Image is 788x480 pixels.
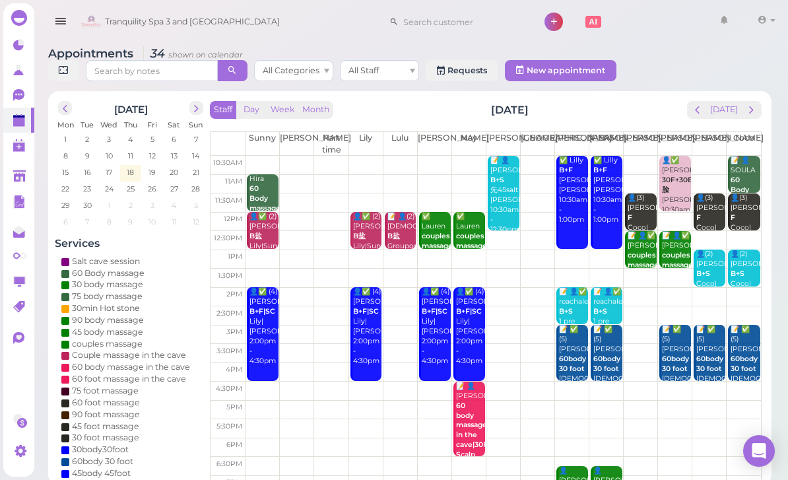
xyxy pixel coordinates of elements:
div: 👤✅ (4) [PERSON_NAME] Lily|[PERSON_NAME]|May|Sunny 2:00pm - 4:30pm [421,287,451,366]
span: 1 [106,199,112,211]
div: 📝 👤✅ [PERSON_NAME] Couple's massage [PERSON_NAME] |[PERSON_NAME] 12:30pm - 1:30pm [627,231,657,349]
button: next [741,101,762,119]
th: [PERSON_NAME] [486,132,520,156]
b: 60 Body massage [731,176,762,204]
b: 60body 30 foot [731,355,758,373]
div: 📝 ✅ (5) [PERSON_NAME] [DEMOGRAPHIC_DATA] Coco|[PERSON_NAME]|[PERSON_NAME] |[PERSON_NAME]|[PERSON_... [593,325,622,472]
div: 👤(3) [PERSON_NAME] Coco|[PERSON_NAME] |[PERSON_NAME] 11:30am - 12:30pm [730,193,760,292]
b: B+S [593,307,607,316]
div: Open Intercom Messenger [743,435,775,467]
span: 21 [191,166,201,178]
span: 2 [84,133,90,145]
th: [PERSON_NAME] [555,132,589,156]
b: couples massage [662,251,693,269]
span: 2:30pm [216,309,242,318]
b: 60 Body massage [249,184,280,213]
b: B+F [559,166,573,174]
b: B盐 [387,232,400,240]
span: 23 [82,183,92,195]
b: 60body 30 foot [559,355,586,373]
span: 12 [191,216,201,228]
span: 11 [170,216,178,228]
span: Wed [100,120,117,129]
span: 6pm [226,440,242,449]
input: Search customer [399,11,527,32]
b: B+F|SC [353,307,379,316]
b: F [731,213,735,222]
div: ✅ Lauren [PERSON_NAME]|May 12:00pm - 1:00pm [455,212,485,291]
span: 6 [170,133,178,145]
th: [PERSON_NAME] [589,132,624,156]
th: Coco [727,132,761,156]
b: B+S [731,269,744,278]
span: 28 [190,183,201,195]
div: 75 foot massage [72,385,139,397]
span: 29 [60,199,71,211]
h2: [DATE] [491,102,529,118]
b: B+S [490,176,504,184]
th: Part time [314,132,348,156]
span: Thu [124,120,137,129]
span: 3pm [226,327,242,336]
span: 12:30pm [214,234,242,242]
div: 60 Body massage [72,267,145,279]
a: Requests [426,60,498,81]
th: [PERSON_NAME] [280,132,314,156]
input: Search by notes [86,60,218,81]
span: 16 [82,166,92,178]
small: shown on calendar [168,50,243,59]
b: B盐 [353,232,366,240]
b: F [628,213,632,222]
b: F [696,213,701,222]
div: 📝 👤✅ [PERSON_NAME] Couple's massage [PERSON_NAME] |[PERSON_NAME] 12:30pm - 1:30pm [661,231,691,349]
span: 24 [104,183,115,195]
button: Month [298,101,333,119]
div: 60 foot massage [72,397,140,409]
div: 👤✅ (4) [PERSON_NAME] Lily|[PERSON_NAME]|May|Sunny 2:00pm - 4:30pm [352,287,382,366]
div: 👤✅ (4) [PERSON_NAME] Lily|[PERSON_NAME]|May|Sunny 2:00pm - 4:30pm [249,287,279,366]
div: 30 body massage [72,279,143,291]
div: 📝 👤(2) [DEMOGRAPHIC_DATA] Groupon 已经扫了 3/26 Lulu 12:00pm - 1:00pm [387,212,416,310]
span: New appointment [527,65,605,75]
span: 14 [191,150,201,162]
button: Week [267,101,299,119]
div: 👤(2) [PERSON_NAME] Coco|[PERSON_NAME] 1:00pm - 2:00pm [696,250,725,328]
div: 👤✅ (4) [PERSON_NAME] Lily|[PERSON_NAME]|May|Sunny 2:00pm - 4:30pm [455,287,485,366]
div: couples massage [72,338,143,350]
div: 👤✅ (2) [PERSON_NAME] Lily|Sunny 12:00pm - 1:00pm [352,212,382,281]
div: 75 body massage [72,291,143,302]
div: 45 foot massage [72,421,139,432]
div: 90 body massage [72,314,144,326]
b: couples massage [628,251,659,269]
span: 3 [106,133,112,145]
div: 📝 ✅ (5) [PERSON_NAME] [DEMOGRAPHIC_DATA] Coco|[PERSON_NAME]|[PERSON_NAME] |[PERSON_NAME]|[PERSON_... [558,325,588,472]
span: 25 [125,183,136,195]
th: Lily [348,132,383,156]
b: B+F|SC [422,307,447,316]
span: 4 [127,133,134,145]
span: 4pm [226,365,242,374]
div: 📝 ✅ (5) [PERSON_NAME] [DEMOGRAPHIC_DATA] Coco|[PERSON_NAME]|[PERSON_NAME] |[PERSON_NAME]|[PERSON_... [730,325,760,472]
span: 11 [127,150,135,162]
th: [PERSON_NAME] [692,132,727,156]
b: 60body 30 foot [696,355,723,373]
span: 8 [106,216,113,228]
span: 3 [149,199,156,211]
th: Sunny [246,132,280,156]
button: Staff [210,101,236,119]
span: 19 [147,166,157,178]
div: ✅ Lilly [PERSON_NAME]|[PERSON_NAME] 10:30am - 1:00pm [593,156,622,224]
span: 17 [104,166,114,178]
span: 12 [148,150,157,162]
th: [PERSON_NAME] [417,132,451,156]
div: 60body 30 foot [72,456,133,467]
span: 7 [84,216,90,228]
span: 11:30am [215,196,242,205]
span: 7 [193,133,199,145]
b: couples massage [456,232,487,250]
span: Mon [57,120,74,129]
div: ✅ Lauren [PERSON_NAME]|May 12:00pm - 1:00pm [421,212,451,291]
span: 3:30pm [216,347,242,355]
span: 13 [170,150,179,162]
span: 15 [61,166,70,178]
